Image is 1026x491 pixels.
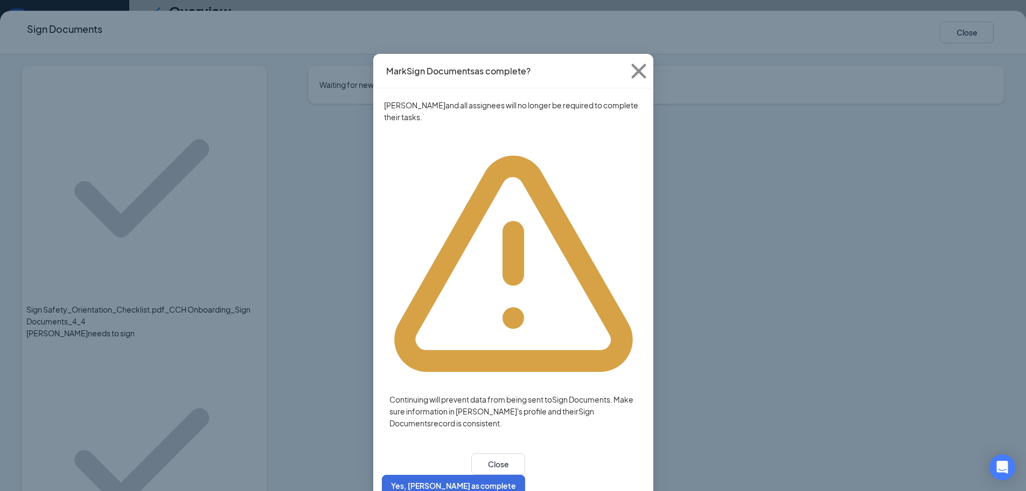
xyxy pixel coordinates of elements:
span: [PERSON_NAME] 's profile [456,406,547,416]
h4: Mark Sign Documents as complete? [386,65,531,77]
button: Close [471,453,525,475]
button: Close [624,54,653,88]
button: [PERSON_NAME]'s profile [456,405,547,417]
svg: Warning [384,135,643,393]
svg: Cross [624,57,653,86]
span: Continuing will prevent data from being sent to Sign Documents . Make sure information in and the... [389,395,633,428]
span: [PERSON_NAME] and all assignees will no longer be required to complete their tasks. [384,100,638,122]
div: Open Intercom Messenger [989,454,1015,480]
